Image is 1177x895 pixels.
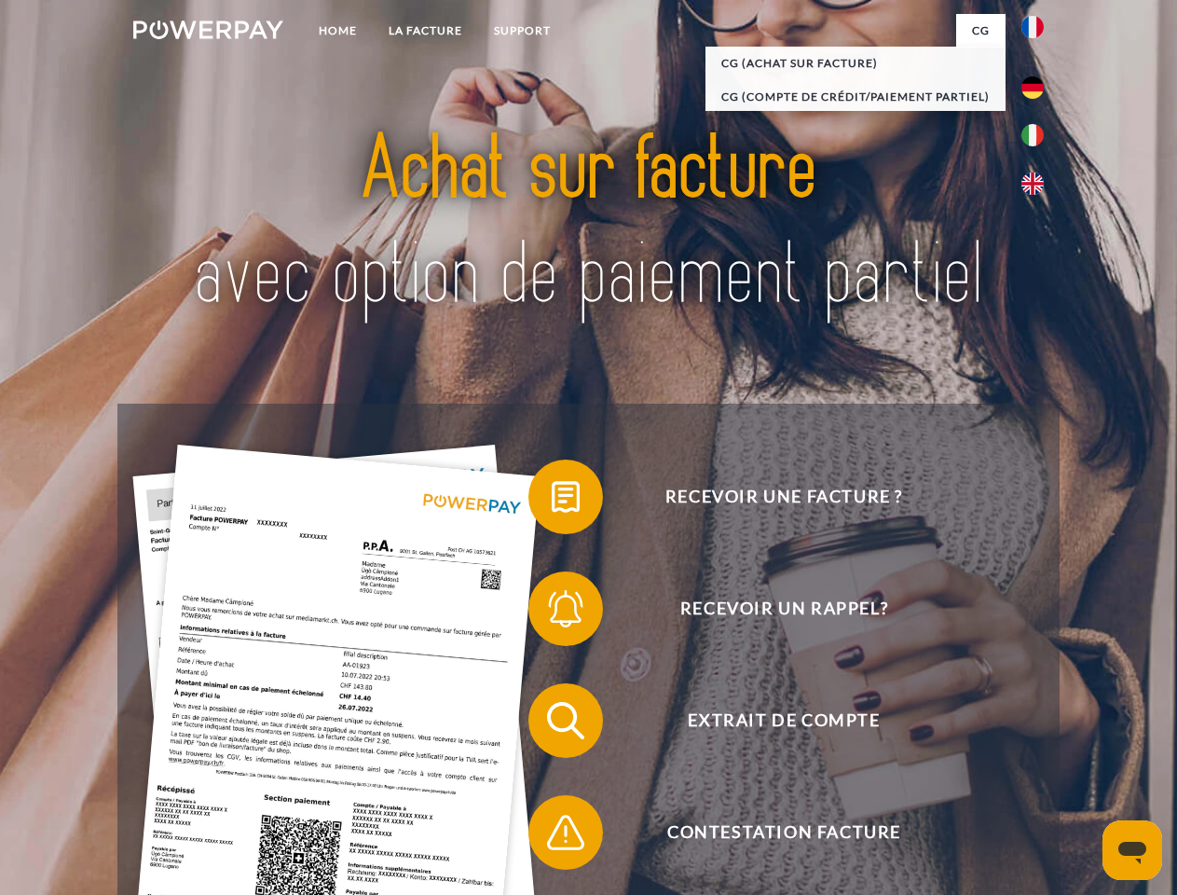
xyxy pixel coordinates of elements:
[542,585,589,632] img: qb_bell.svg
[528,571,1013,646] button: Recevoir un rappel?
[528,683,1013,758] button: Extrait de compte
[542,697,589,744] img: qb_search.svg
[705,80,1006,114] a: CG (Compte de crédit/paiement partiel)
[555,683,1012,758] span: Extrait de compte
[133,21,283,39] img: logo-powerpay-white.svg
[956,14,1006,48] a: CG
[1021,16,1044,38] img: fr
[528,460,1013,534] button: Recevoir une facture ?
[542,809,589,856] img: qb_warning.svg
[555,795,1012,870] span: Contestation Facture
[1021,76,1044,99] img: de
[528,795,1013,870] button: Contestation Facture
[542,474,589,520] img: qb_bill.svg
[1021,124,1044,146] img: it
[478,14,567,48] a: Support
[178,89,999,357] img: title-powerpay_fr.svg
[303,14,373,48] a: Home
[555,571,1012,646] span: Recevoir un rappel?
[1102,820,1162,880] iframe: Bouton de lancement de la fenêtre de messagerie
[373,14,478,48] a: LA FACTURE
[555,460,1012,534] span: Recevoir une facture ?
[705,47,1006,80] a: CG (achat sur facture)
[1021,172,1044,195] img: en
